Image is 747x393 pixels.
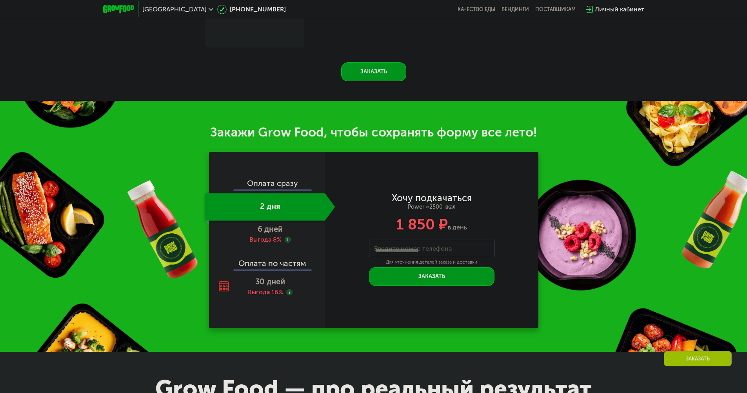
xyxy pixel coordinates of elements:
button: Заказать [369,267,494,286]
div: Выгода 16% [248,288,283,297]
a: Вендинги [502,6,529,13]
label: Введите номер телефона [374,246,452,251]
a: [PHONE_NUMBER] [217,5,286,14]
div: Для уточнения деталей заказа и доставки [369,259,494,266]
button: Заказать [341,62,406,81]
span: 30 дней [255,277,285,286]
span: в день [448,224,467,231]
div: Заказать [664,351,732,366]
a: Качество еды [458,6,495,13]
div: поставщикам [535,6,576,13]
div: Личный кабинет [595,5,644,14]
span: [GEOGRAPHIC_DATA] [142,6,207,13]
div: Выгода 8% [249,235,282,244]
span: 1 850 ₽ [396,215,448,233]
span: 6 дней [258,224,283,234]
div: Оплата сразу [210,179,325,189]
div: Оплата по частям [210,251,325,269]
div: Power ~2500 ккал [325,204,538,211]
div: Хочу подкачаться [392,194,472,202]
